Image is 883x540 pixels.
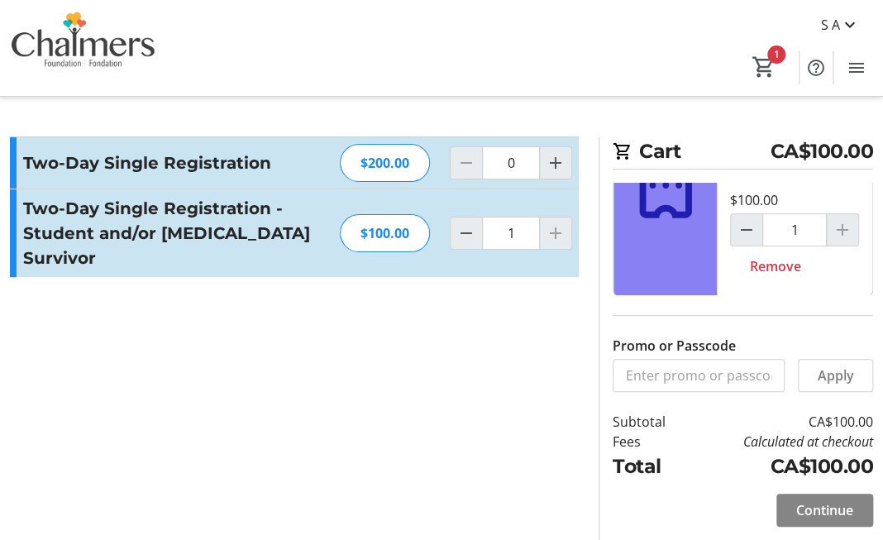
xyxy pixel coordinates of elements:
input: Two-Day Single Registration - Student and/or Cancer Survivor Quantity [482,217,540,250]
button: Continue [776,494,873,527]
td: CA$100.00 [688,452,873,480]
td: Subtotal [613,412,688,432]
div: $200.00 [340,144,430,182]
button: Increment by one [540,147,571,179]
span: Continue [796,500,853,520]
button: S A [808,12,873,38]
td: CA$100.00 [688,412,873,432]
span: Apply [817,366,853,385]
td: Total [613,452,688,480]
img: Chalmers Foundation's Logo [10,7,157,89]
h3: Two-Day Single Registration [23,151,320,175]
button: Menu [840,51,873,84]
h2: Cart [613,136,873,170]
input: Enter promo or passcode [613,359,785,392]
span: S A [821,15,840,35]
span: CA$100.00 [771,136,874,165]
button: Decrement by one [451,217,482,249]
td: Fees [613,432,688,452]
div: $100.00 [340,214,430,252]
div: $100.00 [730,190,778,210]
button: Apply [798,359,873,392]
label: Promo or Passcode [613,336,736,356]
button: Remove [730,250,821,283]
button: Help [799,51,833,84]
td: Calculated at checkout [688,432,873,452]
span: Remove [750,256,801,276]
h3: Two-Day Single Registration - Student and/or [MEDICAL_DATA] Survivor [23,196,320,270]
input: Two-Day Single Registration Quantity [482,146,540,179]
button: Cart [749,52,779,82]
button: Decrement by one [731,214,762,246]
input: Two-Day Single Registration - Student and/or Cancer Survivor Quantity [762,213,827,246]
